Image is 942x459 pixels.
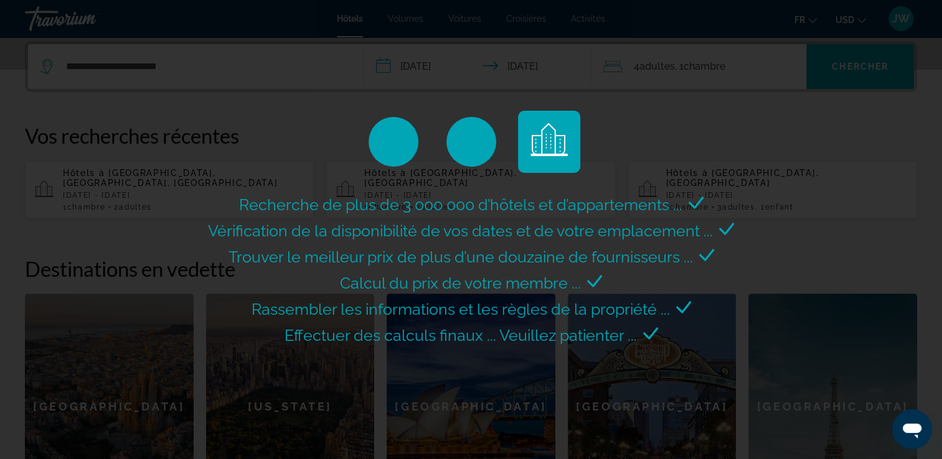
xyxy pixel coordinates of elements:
[252,300,670,318] span: Rassembler les informations et les règles de la propriété ...
[285,326,637,345] span: Effectuer des calculs finaux ... Veuillez patienter ...
[239,195,682,214] span: Recherche de plus de 3 000 000 d’hôtels et d’appartements ...
[340,274,581,292] span: Calcul du prix de votre membre ...
[228,248,693,266] span: Trouver le meilleur prix de plus d’une douzaine de fournisseurs ...
[892,409,932,449] iframe: Button to launch messaging window
[208,221,713,240] span: Vérification de la disponibilité de vos dates et de votre emplacement ...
